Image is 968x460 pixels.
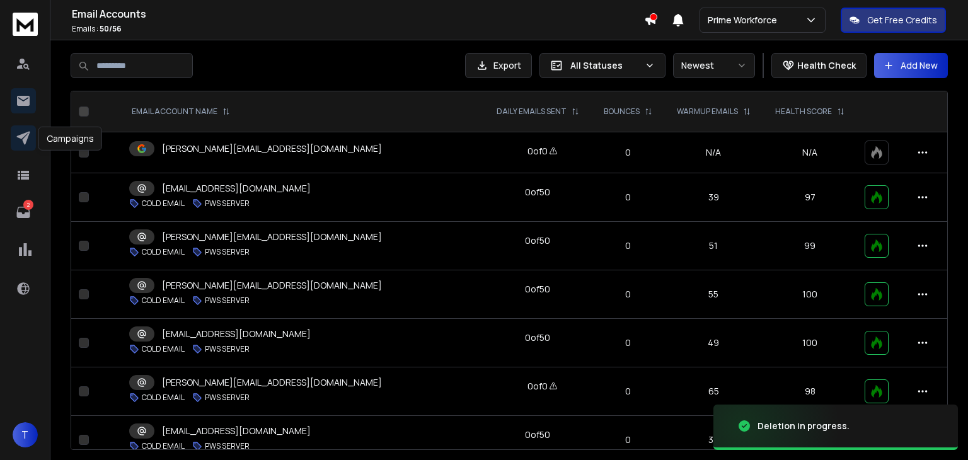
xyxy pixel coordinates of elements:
p: PWS SERVER [205,198,250,209]
span: 50 / 56 [100,23,122,34]
td: 65 [664,367,763,416]
td: 98 [763,367,856,416]
p: [PERSON_NAME][EMAIL_ADDRESS][DOMAIN_NAME] [162,279,382,292]
p: COLD EMAIL [142,247,185,257]
p: 2 [23,200,33,210]
p: N/A [770,146,849,159]
div: 0 of 50 [525,186,550,198]
p: 0 [599,239,657,252]
td: N/A [664,132,763,173]
p: [EMAIL_ADDRESS][DOMAIN_NAME] [162,182,311,195]
img: logo [13,13,38,36]
p: PWS SERVER [205,393,250,403]
p: All Statuses [570,59,640,72]
p: [PERSON_NAME][EMAIL_ADDRESS][DOMAIN_NAME] [162,231,382,243]
td: 49 [664,319,763,367]
div: 0 of 50 [525,283,550,296]
div: 0 of 0 [527,380,548,393]
p: Emails : [72,24,644,34]
td: 51 [664,222,763,270]
p: Get Free Credits [867,14,937,26]
button: T [13,422,38,447]
div: EMAIL ACCOUNT NAME [132,106,230,117]
td: 39 [664,173,763,222]
p: [PERSON_NAME][EMAIL_ADDRESS][DOMAIN_NAME] [162,376,382,389]
p: 0 [599,385,657,398]
p: COLD EMAIL [142,198,185,209]
p: COLD EMAIL [142,393,185,403]
div: 0 of 50 [525,234,550,247]
a: 2 [11,200,36,225]
p: COLD EMAIL [142,296,185,306]
button: Newest [673,53,755,78]
td: 99 [763,222,856,270]
p: Health Check [797,59,856,72]
p: [EMAIL_ADDRESS][DOMAIN_NAME] [162,328,311,340]
p: PWS SERVER [205,344,250,354]
p: 0 [599,434,657,446]
button: Add New [874,53,948,78]
p: WARMUP EMAILS [677,106,738,117]
div: Campaigns [38,127,102,151]
p: 0 [599,191,657,204]
p: DAILY EMAILS SENT [497,106,567,117]
p: PWS SERVER [205,441,250,451]
td: 55 [664,270,763,319]
p: 0 [599,336,657,349]
p: PWS SERVER [205,247,250,257]
h1: Email Accounts [72,6,644,21]
div: 0 of 50 [525,331,550,344]
p: BOUNCES [604,106,640,117]
p: PWS SERVER [205,296,250,306]
button: Health Check [771,53,867,78]
div: Deletion in progress. [758,420,850,432]
td: 97 [763,173,856,222]
div: 0 of 50 [525,428,550,441]
td: 100 [763,270,856,319]
button: Export [465,53,532,78]
button: Get Free Credits [841,8,946,33]
p: 0 [599,146,657,159]
p: [PERSON_NAME][EMAIL_ADDRESS][DOMAIN_NAME] [162,142,382,155]
p: Prime Workforce [708,14,782,26]
p: 0 [599,288,657,301]
p: HEALTH SCORE [775,106,832,117]
td: 100 [763,319,856,367]
div: 0 of 0 [527,145,548,158]
p: COLD EMAIL [142,344,185,354]
p: [EMAIL_ADDRESS][DOMAIN_NAME] [162,425,311,437]
p: COLD EMAIL [142,441,185,451]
